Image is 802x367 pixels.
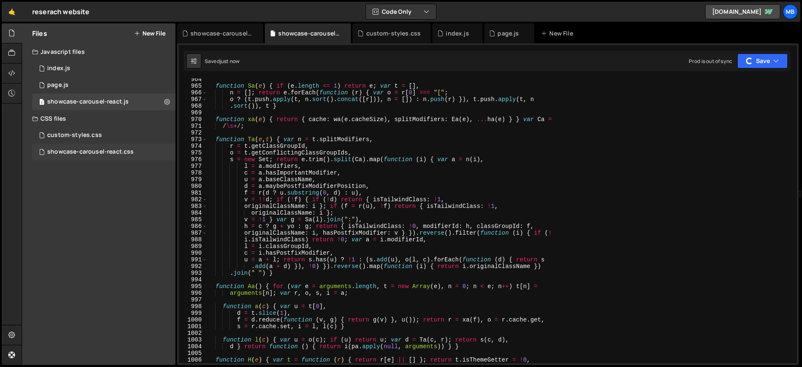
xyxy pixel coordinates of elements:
div: just now [220,58,239,65]
div: 10476/23765.js [32,60,175,77]
div: 980 [179,183,207,190]
div: 1003 [179,337,207,343]
div: 998 [179,303,207,310]
a: MB [783,4,798,19]
div: 994 [179,276,207,283]
div: Prod is out of sync [689,58,732,65]
div: showcase-carousel-react.js [278,29,341,38]
div: 989 [179,243,207,250]
button: New File [134,30,165,37]
div: 10476/38631.css [32,127,175,144]
div: 996 [179,290,207,296]
div: New File [541,29,576,38]
div: 965 [179,83,207,89]
div: 990 [179,250,207,256]
div: showcase-carousel-react.js [47,98,129,106]
div: 973 [179,136,207,143]
div: custom-styles.css [47,132,102,139]
div: 972 [179,129,207,136]
div: 992 [179,263,207,270]
div: 1005 [179,350,207,357]
div: page.js [497,29,519,38]
div: 979 [179,176,207,183]
div: 971 [179,123,207,129]
div: 993 [179,270,207,276]
div: index.js [446,29,469,38]
div: 995 [179,283,207,290]
div: 969 [179,109,207,116]
div: index.js [47,65,70,72]
div: showcase-carousel-react.css [47,148,134,156]
div: 964 [179,76,207,83]
div: 987 [179,230,207,236]
span: 1 [39,99,44,106]
div: 986 [179,223,207,230]
div: 10476/45223.js [32,94,175,110]
div: 10476/23772.js [32,77,175,94]
div: 976 [179,156,207,163]
div: 984 [179,210,207,216]
div: page.js [47,81,69,89]
div: 981 [179,190,207,196]
div: Saved [205,58,239,65]
div: 1000 [179,316,207,323]
div: 966 [179,89,207,96]
div: 983 [179,203,207,210]
div: 977 [179,163,207,170]
div: 997 [179,296,207,303]
div: 1001 [179,323,207,330]
div: Javascript files [22,43,175,60]
div: 10476/45224.css [32,144,175,160]
div: 1004 [179,343,207,350]
div: 991 [179,256,207,263]
div: 985 [179,216,207,223]
button: Code Only [366,4,436,19]
div: reserach website [32,7,90,17]
div: 974 [179,143,207,149]
div: CSS files [22,110,175,127]
div: showcase-carousel-react.css [190,29,253,38]
a: [DOMAIN_NAME] [705,4,780,19]
a: 🤙 [2,2,22,22]
button: Save [737,53,788,68]
h2: Files [32,29,47,38]
div: 978 [179,170,207,176]
div: 970 [179,116,207,123]
div: 975 [179,149,207,156]
div: 988 [179,236,207,243]
div: 982 [179,196,207,203]
div: custom-styles.css [366,29,421,38]
div: 999 [179,310,207,316]
div: 1002 [179,330,207,337]
div: 967 [179,96,207,103]
div: 1006 [179,357,207,363]
div: 968 [179,103,207,109]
